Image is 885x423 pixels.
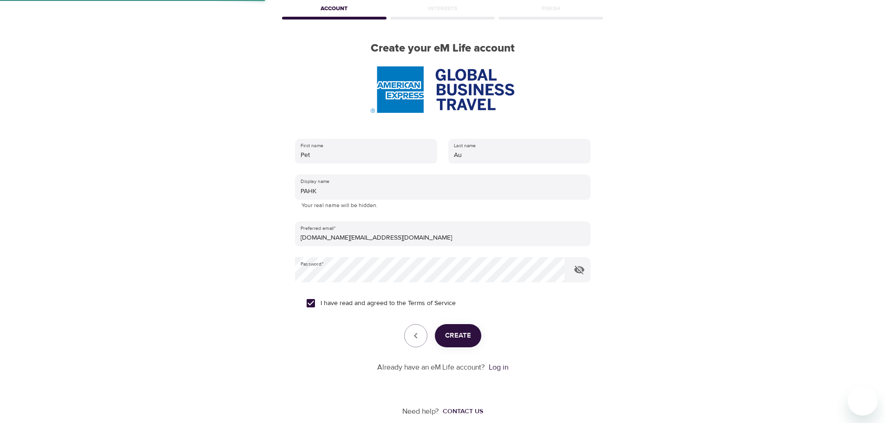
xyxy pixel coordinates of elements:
div: Contact us [443,407,483,416]
a: Contact us [439,407,483,416]
button: Create [435,324,481,347]
span: I have read and agreed to the [321,299,456,308]
p: Need help? [402,406,439,417]
span: Create [445,330,471,342]
a: Terms of Service [408,299,456,308]
p: Your real name will be hidden. [302,201,584,210]
h2: Create your eM Life account [280,42,605,55]
p: Already have an eM Life account? [377,362,485,373]
img: AmEx%20GBT%20logo.png [371,66,514,113]
a: Log in [489,363,508,372]
iframe: Button to launch messaging window [848,386,878,416]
